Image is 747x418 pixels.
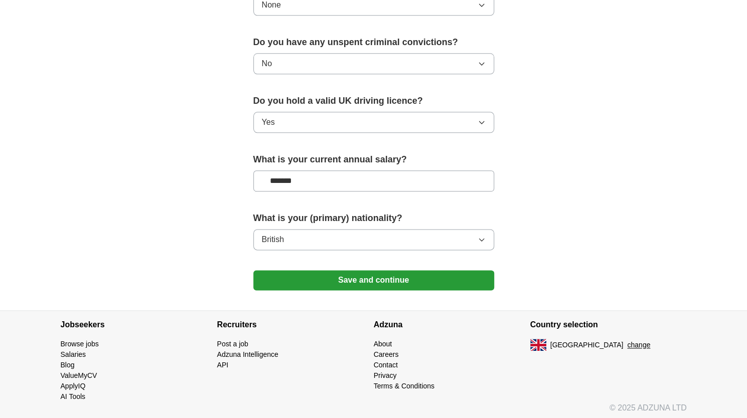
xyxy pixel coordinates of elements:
a: ApplyIQ [61,382,86,390]
label: Do you hold a valid UK driving licence? [253,94,494,108]
a: ValueMyCV [61,371,97,379]
button: British [253,229,494,250]
a: AI Tools [61,392,86,400]
button: change [627,340,650,350]
span: No [262,58,272,70]
a: About [374,340,392,348]
button: No [253,53,494,74]
img: UK flag [530,339,546,351]
span: Yes [262,116,275,128]
a: Adzuna Intelligence [217,350,278,358]
a: Browse jobs [61,340,99,348]
a: Careers [374,350,399,358]
label: What is your current annual salary? [253,153,494,166]
button: Save and continue [253,270,494,290]
button: Yes [253,112,494,133]
span: British [262,234,284,246]
a: API [217,361,229,369]
a: Blog [61,361,75,369]
a: Post a job [217,340,248,348]
label: What is your (primary) nationality? [253,212,494,225]
h4: Country selection [530,311,687,339]
label: Do you have any unspent criminal convictions? [253,36,494,49]
a: Salaries [61,350,86,358]
a: Contact [374,361,398,369]
a: Privacy [374,371,397,379]
a: Terms & Conditions [374,382,434,390]
span: [GEOGRAPHIC_DATA] [550,340,624,350]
